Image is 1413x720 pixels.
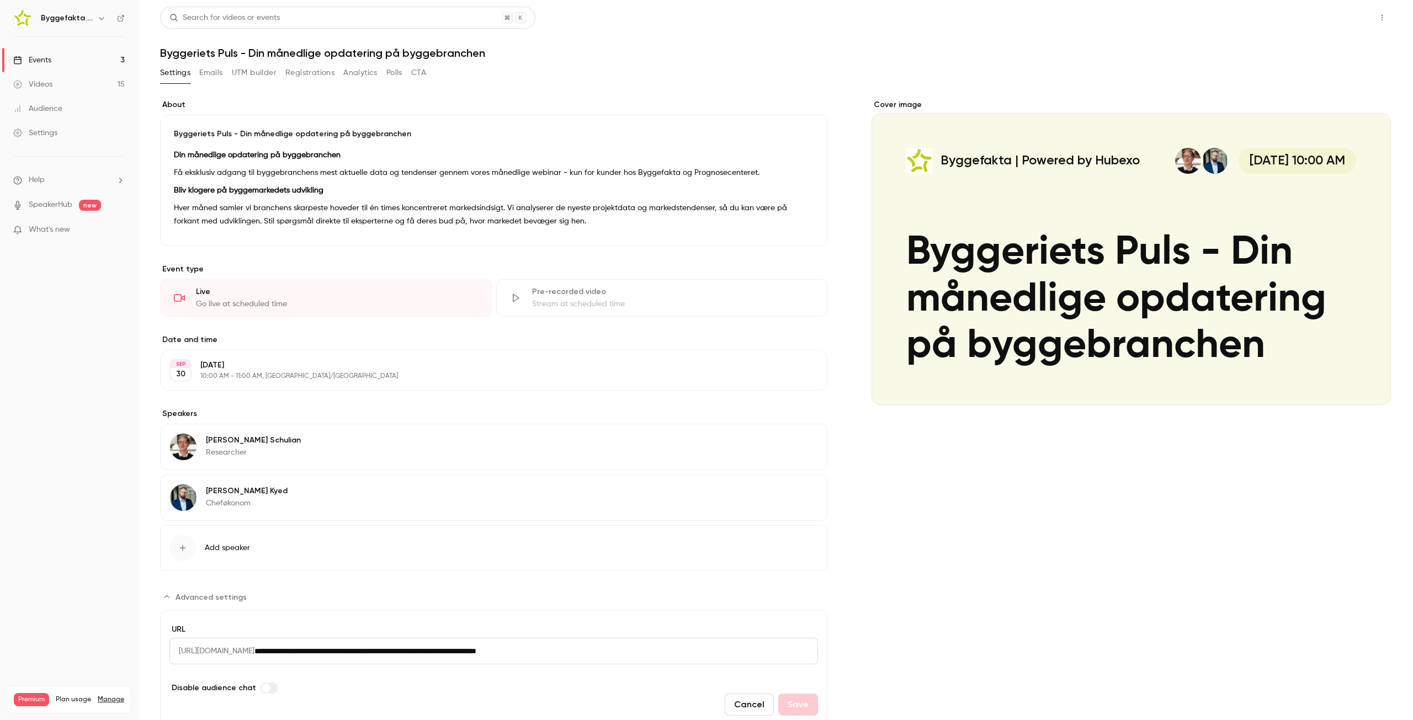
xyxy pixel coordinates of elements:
[174,201,814,228] p: Hver måned samler vi branchens skarpeste hoveder til én times koncentreret markedsindsigt. Vi ana...
[160,588,253,606] button: Advanced settings
[1321,7,1364,29] button: Share
[199,64,222,82] button: Emails
[343,64,378,82] button: Analytics
[160,408,827,419] label: Speakers
[13,79,52,90] div: Videos
[160,525,827,570] button: Add speaker
[160,64,190,82] button: Settings
[532,286,814,297] div: Pre-recorded video
[172,682,256,694] span: Disable audience chat
[386,64,402,82] button: Polls
[14,693,49,706] span: Premium
[200,372,769,381] p: 10:00 AM - 11:00 AM, [GEOGRAPHIC_DATA]/[GEOGRAPHIC_DATA]
[532,298,814,310] div: Stream at scheduled time
[160,424,827,470] div: Rasmus Schulian[PERSON_NAME] SchulianResearcher
[160,474,827,521] div: Martin Kyed[PERSON_NAME] KyedCheføkonom
[174,186,323,194] strong: Bliv klogere på byggemarkedets udvikling
[200,360,769,371] p: [DATE]
[29,199,72,211] a: SpeakerHub
[206,498,288,509] p: Cheføkonom
[29,224,70,236] span: What's new
[160,46,1391,60] h1: Byggeriets Puls - Din månedlige opdatering på byggebranchen
[171,360,190,368] div: SEP
[111,225,125,235] iframe: Noticeable Trigger
[29,174,45,186] span: Help
[170,484,196,511] img: Martin Kyed
[56,695,91,704] span: Plan usage
[206,435,301,446] p: [PERSON_NAME] Schulian
[160,279,492,317] div: LiveGo live at scheduled time
[206,447,301,458] p: Researcher
[205,542,250,553] span: Add speaker
[196,286,478,297] div: Live
[176,591,247,603] span: Advanced settings
[232,64,277,82] button: UTM builder
[13,174,125,186] li: help-dropdown-opener
[174,151,341,159] strong: Din månedlige opdatering på byggebranchen
[725,694,774,716] button: Cancel
[411,64,426,82] button: CTA
[872,99,1391,110] label: Cover image
[196,298,478,310] div: Go live at scheduled time
[169,12,280,24] div: Search for videos or events
[174,129,814,140] p: Byggeriets Puls - Din månedlige opdatering på byggebranchen
[14,9,31,27] img: Byggefakta | Powered by Hubexo
[176,369,185,380] p: 30
[496,279,828,317] div: Pre-recorded videoStream at scheduled time
[285,64,334,82] button: Registrations
[169,624,818,635] label: URL
[206,486,288,497] p: [PERSON_NAME] Kyed
[170,434,196,460] img: Rasmus Schulian
[13,103,62,114] div: Audience
[98,695,124,704] a: Manage
[160,334,827,345] label: Date and time
[169,638,254,664] span: [URL][DOMAIN_NAME]
[160,264,827,275] p: Event type
[174,166,814,179] p: Få eksklusiv adgang til byggebranchens mest aktuelle data og tendenser gennem vores månedlige web...
[79,200,101,211] span: new
[41,13,93,24] h6: Byggefakta | Powered by Hubexo
[160,99,827,110] label: About
[13,127,57,138] div: Settings
[13,55,51,66] div: Events
[872,99,1391,405] section: Cover image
